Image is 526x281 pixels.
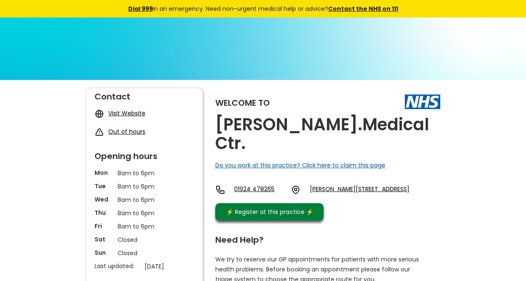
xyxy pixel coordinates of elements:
[215,115,440,153] h2: [PERSON_NAME].medical Ctr.
[108,127,145,136] a: Out of hours
[215,99,270,107] div: Welcome to
[215,161,385,169] a: Do you work at this practice? Click here to claim this page
[234,185,284,195] a: 01924 478265
[215,203,324,221] a: ⚡️ Register at this practice ⚡️
[117,235,172,244] p: Closed
[222,207,318,216] div: ⚡️ Register at this practice ⚡️
[117,182,172,191] p: 8am to 6pm
[95,148,194,160] div: Opening hours
[117,222,172,231] p: 8am to 6pm
[328,5,398,13] a: Contact the NHS on 111
[95,249,113,257] p: Sun
[405,94,440,109] img: The NHS logo
[95,127,104,137] img: exclamation icon
[291,185,301,195] img: practice location icon
[95,109,104,119] img: globe icon
[117,195,172,204] p: 8am to 6pm
[128,5,153,13] a: Dial 999
[72,4,455,13] div: in an emergency. Need non-urgent medical help or advice?
[215,185,225,195] img: telephone icon
[117,209,172,218] p: 8am to 6pm
[117,249,172,258] p: Closed
[145,262,199,271] p: [DATE]
[95,209,113,217] p: Thu
[95,169,113,177] p: Mon
[215,231,432,244] div: Need Help?
[95,195,113,204] p: Wed
[95,182,113,190] p: Tue
[95,235,113,244] p: Sat
[117,169,172,178] p: 8am to 6pm
[95,88,194,101] div: Contact
[95,262,140,270] p: Last updated:
[108,109,145,117] a: Visit Website
[95,222,113,230] p: Fri
[310,185,409,195] a: [PERSON_NAME][STREET_ADDRESS]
